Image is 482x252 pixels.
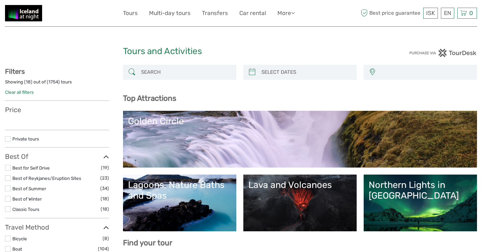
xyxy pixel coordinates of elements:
div: Showing ( ) out of ( ) tours [5,79,109,89]
h3: Price [5,106,109,114]
a: Northern Lights in [GEOGRAPHIC_DATA] [369,180,472,226]
a: Bicycle [12,236,27,241]
div: Northern Lights in [GEOGRAPHIC_DATA] [369,180,472,201]
a: Tours [123,8,138,18]
label: 1754 [48,79,58,85]
label: 18 [26,79,31,85]
input: SEARCH [138,66,233,78]
div: Lagoons, Nature Baths and Spas [128,180,231,201]
input: SELECT DATES [259,66,353,78]
h3: Best Of [5,153,109,161]
span: (19) [101,164,109,172]
div: Lava and Volcanoes [248,180,352,190]
a: Classic Tours [12,207,39,212]
span: ISK [426,10,435,16]
div: EN [441,8,454,19]
span: 0 [468,10,474,16]
a: Car rental [239,8,266,18]
span: Best price guarantee [359,8,421,19]
span: (18) [101,195,109,203]
a: Private tours [12,136,39,142]
a: More [277,8,295,18]
a: Best of Winter [12,196,42,202]
h1: Tours and Activities [123,46,359,57]
a: Best of Reykjanes/Eruption Sites [12,176,81,181]
span: (8) [103,235,109,242]
a: Best of Summer [12,186,46,191]
a: Boat [12,246,22,252]
a: Golden Circle [128,116,472,163]
strong: Filters [5,67,25,75]
a: Transfers [202,8,228,18]
a: Best for Self Drive [12,165,50,171]
a: Multi-day tours [149,8,191,18]
a: Lagoons, Nature Baths and Spas [128,180,231,226]
h3: Travel Method [5,223,109,231]
span: (18) [101,205,109,213]
img: PurchaseViaTourDesk.png [409,49,477,57]
img: 2375-0893e409-a1bb-4841-adb0-b7e32975a913_logo_small.jpg [5,5,42,21]
a: Clear all filters [5,89,34,95]
span: (34) [100,185,109,192]
b: Top Attractions [123,94,176,103]
b: Find your tour [123,238,172,247]
span: (23) [100,174,109,182]
div: Golden Circle [128,116,472,127]
a: Lava and Volcanoes [248,180,352,226]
